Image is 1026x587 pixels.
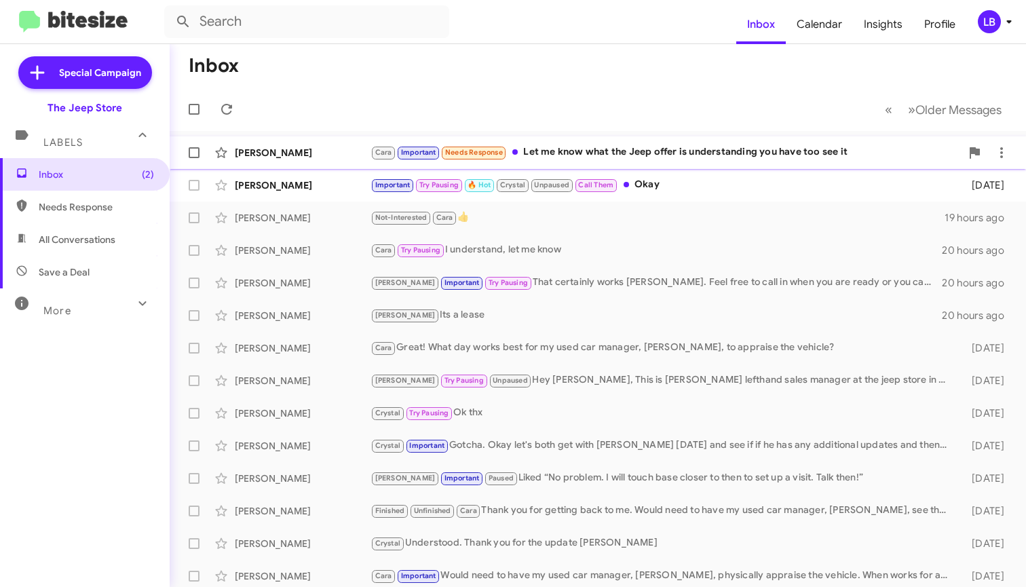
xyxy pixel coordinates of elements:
[736,5,786,44] a: Inbox
[942,309,1015,322] div: 20 hours ago
[578,181,613,189] span: Call Them
[955,537,1015,550] div: [DATE]
[235,406,370,420] div: [PERSON_NAME]
[59,66,141,79] span: Special Campaign
[955,178,1015,192] div: [DATE]
[39,233,115,246] span: All Conversations
[375,474,436,482] span: [PERSON_NAME]
[908,101,915,118] span: »
[915,102,1002,117] span: Older Messages
[444,278,480,287] span: Important
[955,406,1015,420] div: [DATE]
[375,311,436,320] span: [PERSON_NAME]
[235,146,370,159] div: [PERSON_NAME]
[955,472,1015,485] div: [DATE]
[375,539,400,548] span: Crystal
[978,10,1001,33] div: LB
[444,474,480,482] span: Important
[375,506,405,515] span: Finished
[235,309,370,322] div: [PERSON_NAME]
[375,213,427,222] span: Not-Interested
[468,181,491,189] span: 🔥 Hot
[375,409,400,417] span: Crystal
[375,148,392,157] span: Cara
[370,275,942,290] div: That certainly works [PERSON_NAME]. Feel free to call in when you are ready or you can text me he...
[235,439,370,453] div: [PERSON_NAME]
[164,5,449,38] input: Search
[235,569,370,583] div: [PERSON_NAME]
[235,276,370,290] div: [PERSON_NAME]
[489,474,514,482] span: Paused
[419,181,459,189] span: Try Pausing
[370,210,945,225] div: 👍
[375,181,411,189] span: Important
[955,439,1015,453] div: [DATE]
[39,200,154,214] span: Needs Response
[235,178,370,192] div: [PERSON_NAME]
[370,535,955,551] div: Understood. Thank you for the update [PERSON_NAME]
[534,181,569,189] span: Unpaused
[401,571,436,580] span: Important
[460,506,477,515] span: Cara
[18,56,152,89] a: Special Campaign
[39,265,90,279] span: Save a Deal
[375,246,392,254] span: Cara
[235,537,370,550] div: [PERSON_NAME]
[493,376,528,385] span: Unpaused
[955,569,1015,583] div: [DATE]
[942,244,1015,257] div: 20 hours ago
[885,101,892,118] span: «
[370,145,961,160] div: Let me know what the Jeep offer is understanding you have too see it
[955,341,1015,355] div: [DATE]
[43,136,83,149] span: Labels
[945,211,1015,225] div: 19 hours ago
[966,10,1011,33] button: LB
[375,441,400,450] span: Crystal
[955,374,1015,387] div: [DATE]
[370,340,955,356] div: Great! What day works best for my used car manager, [PERSON_NAME], to appraise the vehicle?
[877,96,1010,124] nav: Page navigation example
[375,376,436,385] span: [PERSON_NAME]
[409,441,444,450] span: Important
[235,374,370,387] div: [PERSON_NAME]
[409,409,449,417] span: Try Pausing
[235,472,370,485] div: [PERSON_NAME]
[375,278,436,287] span: [PERSON_NAME]
[39,168,154,181] span: Inbox
[436,213,453,222] span: Cara
[900,96,1010,124] button: Next
[142,168,154,181] span: (2)
[370,503,955,518] div: Thank you for getting back to me. Would need to have my used car manager, [PERSON_NAME], see the ...
[235,244,370,257] div: [PERSON_NAME]
[370,373,955,388] div: Hey [PERSON_NAME], This is [PERSON_NAME] lefthand sales manager at the jeep store in [GEOGRAPHIC_...
[445,148,503,157] span: Needs Response
[47,101,122,115] div: The Jeep Store
[942,276,1015,290] div: 20 hours ago
[375,343,392,352] span: Cara
[500,181,525,189] span: Crystal
[444,376,484,385] span: Try Pausing
[370,438,955,453] div: Gotcha. Okay let's both get with [PERSON_NAME] [DATE] and see if if he has any additional updates...
[235,211,370,225] div: [PERSON_NAME]
[189,55,239,77] h1: Inbox
[877,96,900,124] button: Previous
[43,305,71,317] span: More
[370,242,942,258] div: I understand, let me know
[401,246,440,254] span: Try Pausing
[786,5,853,44] a: Calendar
[913,5,966,44] a: Profile
[375,571,392,580] span: Cara
[489,278,528,287] span: Try Pausing
[370,405,955,421] div: Ok thx
[370,177,955,193] div: Okay
[235,504,370,518] div: [PERSON_NAME]
[370,470,955,486] div: Liked “No problem. I will touch base closer to then to set up a visit. Talk then!”
[853,5,913,44] a: Insights
[401,148,436,157] span: Important
[370,568,955,584] div: Would need to have my used car manager, [PERSON_NAME], physically appraise the vehicle. When work...
[370,307,942,323] div: Its a lease
[955,504,1015,518] div: [DATE]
